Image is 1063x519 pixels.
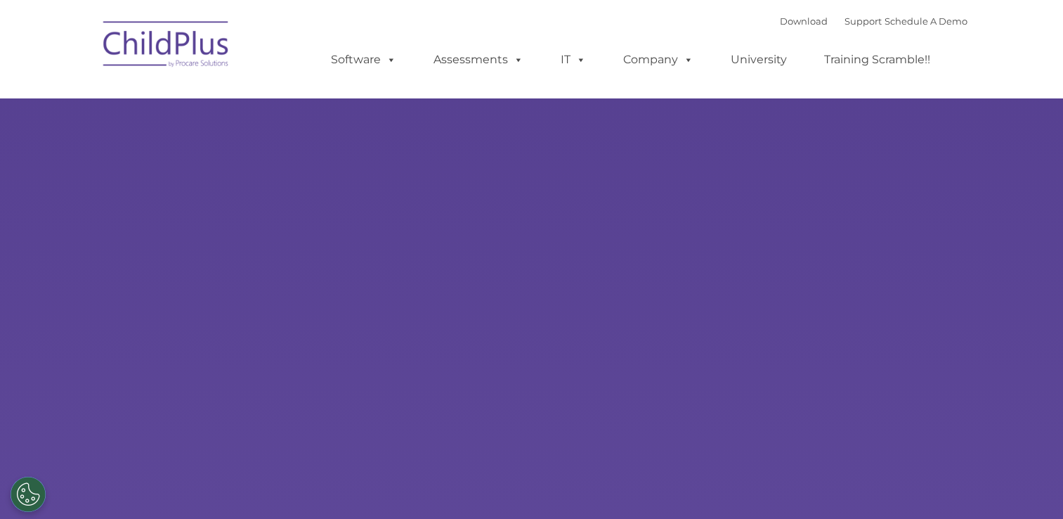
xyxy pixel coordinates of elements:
a: University [717,46,801,74]
img: ChildPlus by Procare Solutions [96,11,237,82]
a: Download [780,15,828,27]
a: Training Scramble!! [810,46,944,74]
button: Cookies Settings [11,477,46,512]
a: Schedule A Demo [885,15,967,27]
font: | [780,15,967,27]
a: Company [609,46,707,74]
a: Software [317,46,410,74]
a: Support [844,15,882,27]
a: Assessments [419,46,537,74]
a: IT [547,46,600,74]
